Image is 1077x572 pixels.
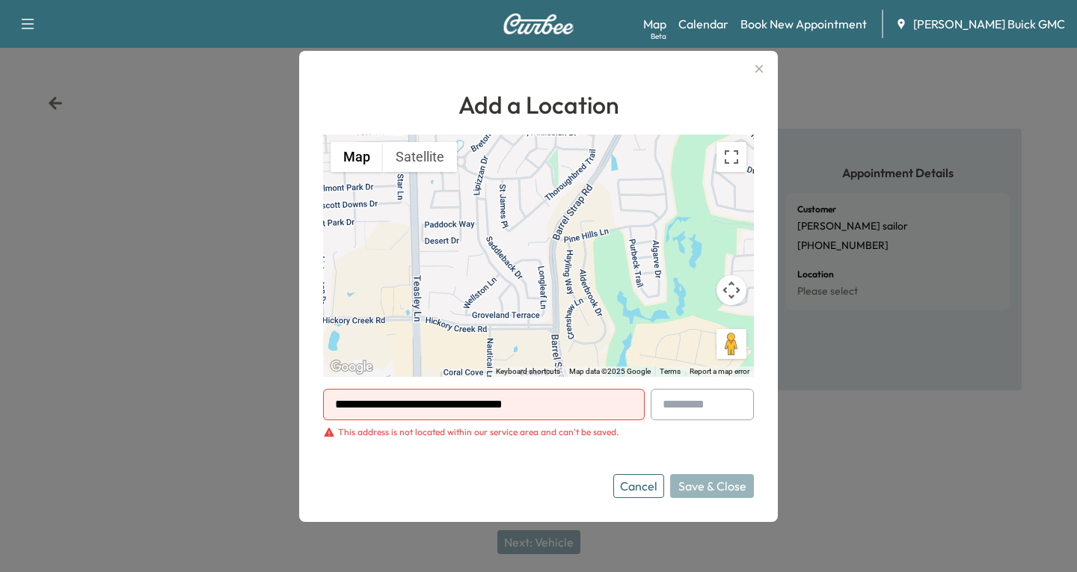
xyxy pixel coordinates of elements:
a: MapBeta [643,15,666,33]
button: Keyboard shortcuts [496,366,560,377]
span: Map data ©2025 Google [569,367,651,375]
button: Drag Pegman onto the map to open Street View [717,329,746,359]
a: Book New Appointment [740,15,867,33]
a: Report a map error [690,367,749,375]
div: This address is not located within our service area and can't be saved. [338,426,619,438]
h1: Add a Location [323,87,754,123]
a: Calendar [678,15,728,33]
button: Show satellite imagery [383,142,457,172]
button: Map camera controls [717,275,746,305]
span: [PERSON_NAME] Buick GMC [913,15,1065,33]
button: Cancel [613,474,664,498]
button: Show street map [331,142,383,172]
a: Open this area in Google Maps (opens a new window) [327,357,376,377]
img: Google [327,357,376,377]
button: Toggle fullscreen view [717,142,746,172]
img: Curbee Logo [503,13,574,34]
a: Terms (opens in new tab) [660,367,681,375]
div: Beta [651,31,666,42]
